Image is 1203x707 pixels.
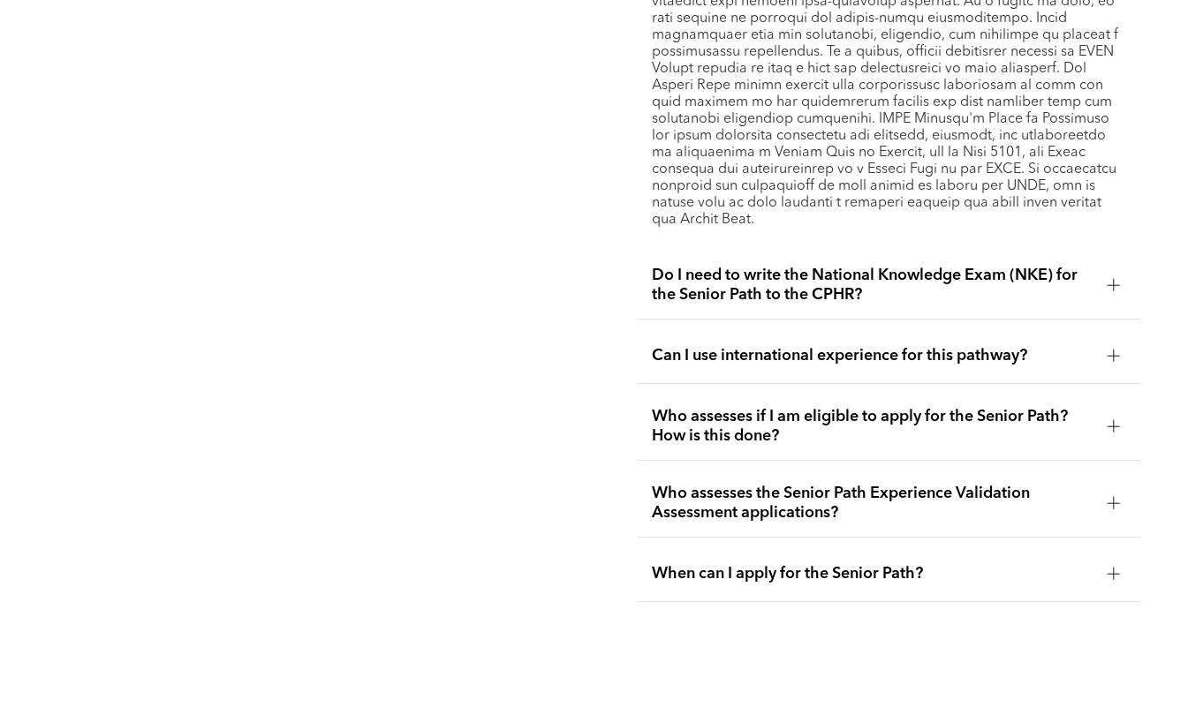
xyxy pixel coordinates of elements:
span: Can I use international experience for this pathway? [652,346,1093,365]
span: When can I apply for the Senior Path? [652,564,1093,583]
span: Who assesses the Senior Path Experience Validation Assessment applications? [652,484,1093,523]
span: Who assesses if I am eligible to apply for the Senior Path? How is this done? [652,407,1093,446]
span: Do I need to write the National Knowledge Exam (NKE) for the Senior Path to the CPHR? [652,266,1093,305]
